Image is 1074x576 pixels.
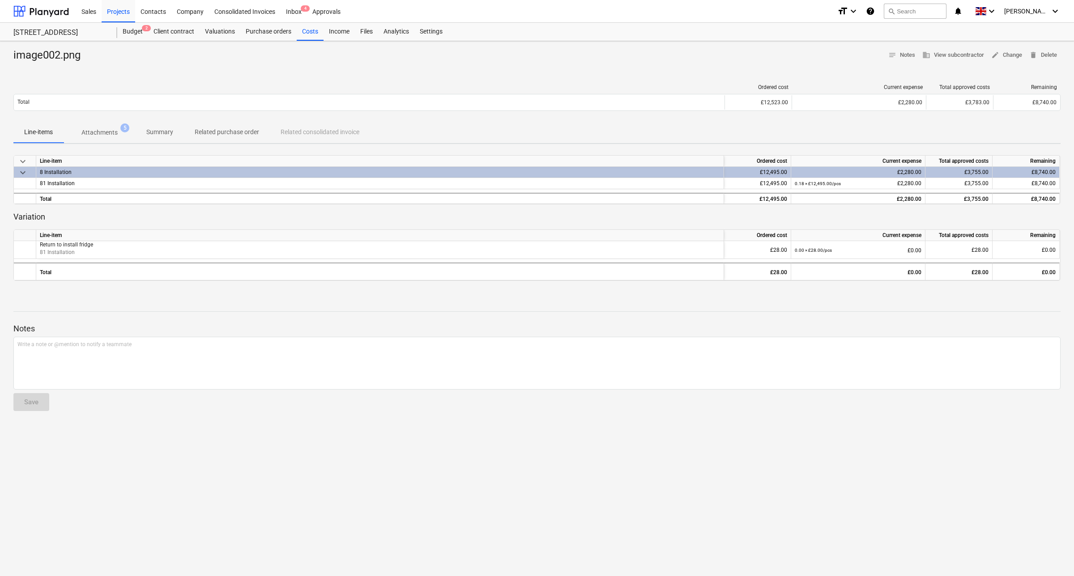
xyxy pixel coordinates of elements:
[925,230,993,241] div: Total approved costs
[791,230,925,241] div: Current expense
[929,167,989,178] div: £3,755.00
[40,241,720,249] p: Return to install fridge
[324,23,355,41] a: Income
[17,156,28,167] span: keyboard_arrow_down
[117,23,148,41] div: Budget
[925,156,993,167] div: Total approved costs
[888,50,915,60] span: Notes
[148,23,200,41] a: Client contract
[36,263,724,280] div: Total
[1004,8,1049,15] span: [PERSON_NAME]
[795,181,841,186] small: 0.18 × £12,495.00 / pcs
[13,28,107,38] div: [STREET_ADDRESS]
[888,8,895,15] span: search
[17,98,30,106] p: Total
[954,6,963,17] i: notifications
[1029,51,1037,59] span: delete
[837,6,848,17] i: format_size
[997,84,1057,90] div: Remaining
[866,6,875,17] i: Knowledge base
[986,6,997,17] i: keyboard_arrow_down
[1029,50,1057,60] span: Delete
[728,241,787,259] div: £28.00
[728,263,787,281] div: £28.00
[795,194,921,205] div: £2,280.00
[13,48,88,63] div: image002.png
[724,230,791,241] div: Ordered cost
[36,230,724,241] div: Line-item
[796,99,922,106] div: £2,280.00
[996,194,1056,205] div: £8,740.00
[795,241,921,259] div: £0.00
[996,178,1056,189] div: £8,740.00
[17,167,28,178] span: keyboard_arrow_down
[997,99,1057,106] div: £8,740.00
[729,99,788,106] div: £12,523.00
[142,25,151,31] span: 2
[996,167,1056,178] div: £8,740.00
[40,180,75,186] span: 81 Installation
[24,127,53,137] p: Line-items
[378,23,414,41] a: Analytics
[795,248,832,253] small: 0.00 × £28.00 / pcs
[414,23,448,41] a: Settings
[988,48,1026,62] button: Change
[885,48,919,62] button: Notes
[728,178,787,189] div: £12,495.00
[117,23,148,41] a: Budget2
[728,167,787,178] div: £12,495.00
[930,99,989,106] div: £3,783.00
[728,194,787,205] div: £12,495.00
[795,167,921,178] div: £2,280.00
[929,178,989,189] div: £3,755.00
[729,84,788,90] div: Ordered cost
[724,156,791,167] div: Ordered cost
[996,241,1056,259] div: £0.00
[929,194,989,205] div: £3,755.00
[993,156,1060,167] div: Remaining
[795,178,921,189] div: £2,280.00
[297,23,324,41] a: Costs
[996,263,1056,281] div: £0.00
[13,212,1061,222] p: Variation
[930,84,990,90] div: Total approved costs
[922,50,984,60] span: View subcontractor
[991,51,999,59] span: edit
[301,5,310,12] span: 4
[355,23,378,41] a: Files
[120,123,129,132] span: 5
[200,23,240,41] a: Valuations
[795,263,921,281] div: £0.00
[791,156,925,167] div: Current expense
[922,51,930,59] span: business
[884,4,946,19] button: Search
[1029,533,1074,576] iframe: Chat Widget
[13,323,1061,334] p: Notes
[40,167,720,178] div: 8 Installation
[36,156,724,167] div: Line-item
[146,127,173,137] p: Summary
[1050,6,1061,17] i: keyboard_arrow_down
[919,48,988,62] button: View subcontractor
[991,50,1022,60] span: Change
[195,127,259,137] p: Related purchase order
[796,84,923,90] div: Current expense
[240,23,297,41] a: Purchase orders
[36,193,724,204] div: Total
[81,128,118,137] p: Attachments
[888,51,896,59] span: notes
[40,250,75,256] span: 81 Installation
[929,263,989,281] div: £28.00
[929,241,989,259] div: £28.00
[848,6,859,17] i: keyboard_arrow_down
[993,230,1060,241] div: Remaining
